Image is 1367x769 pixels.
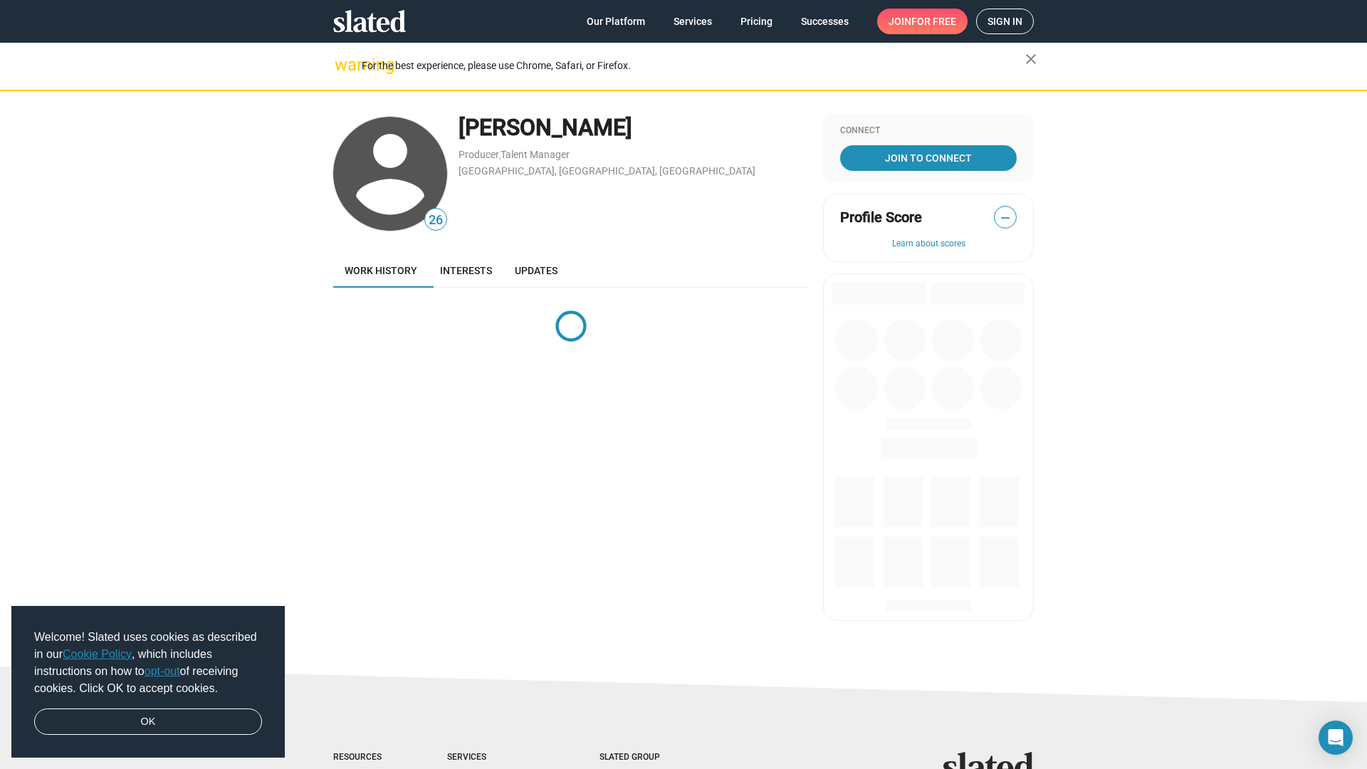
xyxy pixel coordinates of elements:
mat-icon: close [1022,51,1039,68]
div: cookieconsent [11,606,285,758]
button: Learn about scores [840,239,1017,250]
span: , [499,152,501,159]
span: — [995,209,1016,227]
span: Services [674,9,712,34]
span: Updates [515,265,557,276]
a: Interests [429,253,503,288]
a: opt-out [145,665,180,677]
mat-icon: warning [335,56,352,73]
div: Resources [333,752,390,763]
span: Join To Connect [843,145,1014,171]
span: Sign in [988,9,1022,33]
span: Profile Score [840,208,922,227]
a: dismiss cookie message [34,708,262,736]
div: Connect [840,125,1017,137]
a: Joinfor free [877,9,968,34]
div: Services [447,752,543,763]
a: Producer [459,149,499,160]
span: Interests [440,265,492,276]
span: 26 [425,211,446,230]
span: for free [911,9,956,34]
a: [GEOGRAPHIC_DATA], [GEOGRAPHIC_DATA], [GEOGRAPHIC_DATA] [459,165,755,177]
span: Our Platform [587,9,645,34]
div: Slated Group [599,752,696,763]
a: Sign in [976,9,1034,34]
a: Our Platform [575,9,656,34]
div: [PERSON_NAME] [459,113,809,143]
span: Pricing [740,9,772,34]
span: Join [889,9,956,34]
a: Join To Connect [840,145,1017,171]
span: Successes [801,9,849,34]
a: Services [662,9,723,34]
div: For the best experience, please use Chrome, Safari, or Firefox. [362,56,1025,75]
span: Welcome! Slated uses cookies as described in our , which includes instructions on how to of recei... [34,629,262,697]
a: Successes [790,9,860,34]
div: Open Intercom Messenger [1319,721,1353,755]
a: Pricing [729,9,784,34]
a: Work history [333,253,429,288]
span: Work history [345,265,417,276]
a: Updates [503,253,569,288]
a: Cookie Policy [63,648,132,660]
a: Talent Manager [501,149,570,160]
